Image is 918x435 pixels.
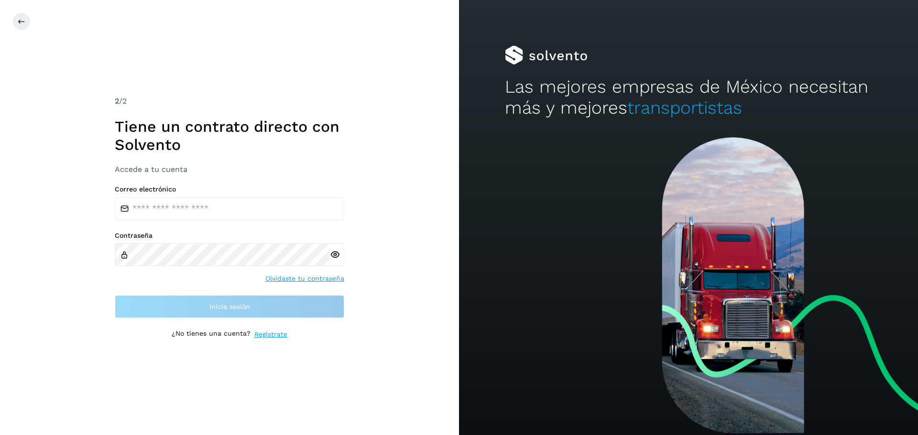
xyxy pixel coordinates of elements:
a: Regístrate [254,329,287,340]
div: /2 [115,95,344,107]
span: 2 [115,96,119,106]
span: transportistas [627,97,742,118]
a: Olvidaste tu contraseña [265,274,344,284]
label: Correo electrónico [115,185,344,193]
span: Inicia sesión [209,303,250,310]
button: Inicia sesión [115,295,344,318]
h2: Las mejores empresas de México necesitan más y mejores [505,76,872,119]
h1: Tiene un contrato directo con Solvento [115,117,344,154]
label: Contraseña [115,232,344,240]
p: ¿No tienes una cuenta? [172,329,251,340]
h3: Accede a tu cuenta [115,165,344,174]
